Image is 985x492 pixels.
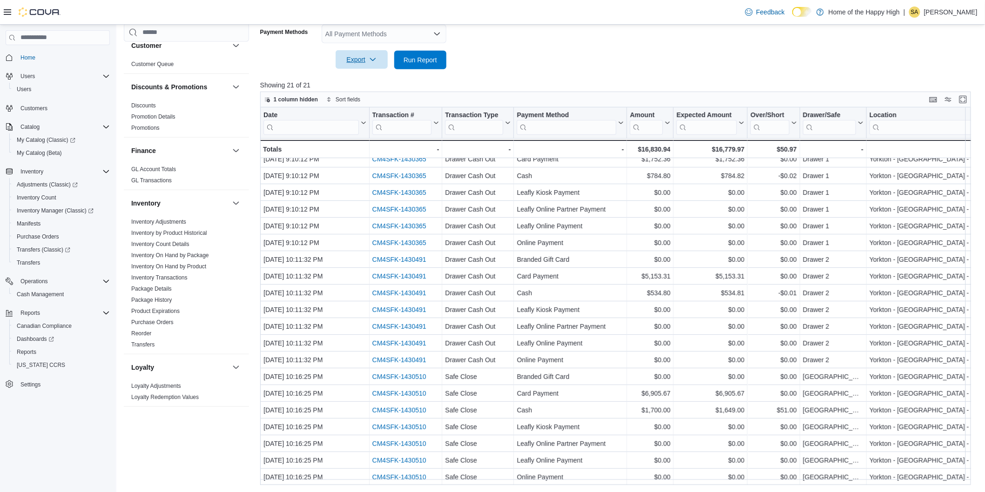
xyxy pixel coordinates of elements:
a: CM4SFK-1430491 [372,356,426,364]
a: Purchase Orders [131,319,174,326]
span: Inventory by Product Historical [131,229,207,237]
a: [US_STATE] CCRS [13,359,69,371]
div: Inventory [124,216,249,354]
a: Dashboards [9,332,114,346]
p: [PERSON_NAME] [924,7,978,18]
span: Package History [131,296,172,304]
button: Transaction # [372,111,439,134]
div: [DATE] 9:10:12 PM [263,220,366,232]
a: Feedback [742,3,789,21]
a: Promotion Details [131,113,175,120]
a: Dashboards [13,333,58,345]
div: Leafly Kiosk Payment [517,187,624,198]
a: CM4SFK-1430491 [372,289,426,297]
button: Transfers [9,256,114,269]
div: $5,153.31 [630,271,670,282]
span: Canadian Compliance [13,320,110,332]
a: My Catalog (Classic) [9,133,114,146]
button: Finance [131,146,229,155]
span: SA [911,7,918,18]
div: Drawer Cash Out [445,170,511,181]
a: Loyalty Adjustments [131,383,181,389]
a: CM4SFK-1430510 [372,440,426,447]
span: Inventory On Hand by Package [131,252,209,259]
div: Finance [124,164,249,190]
button: Export [336,50,388,69]
div: Card Payment [517,153,624,165]
button: Customers [2,101,114,115]
a: Adjustments (Classic) [13,179,81,190]
div: $5,153.31 [676,271,744,282]
button: Open list of options [433,30,441,38]
div: [DATE] 9:10:12 PM [263,153,366,165]
a: Reports [13,346,40,358]
button: Inventory [2,165,114,178]
button: Transaction Type [445,111,511,134]
div: Drawer 2 [803,254,864,265]
span: Canadian Compliance [17,322,72,330]
div: $0.00 [676,237,744,248]
span: Inventory Count [13,192,110,203]
h3: Discounts & Promotions [131,82,207,92]
span: Run Report [404,55,437,65]
span: Sort fields [336,96,360,103]
span: Transfers [17,259,40,266]
div: Transaction Type [445,111,503,120]
div: -$0.01 [750,287,796,299]
span: Reports [20,309,40,317]
button: Settings [2,377,114,391]
h3: Customer [131,41,162,50]
a: GL Transactions [131,177,172,184]
div: [DATE] 9:10:12 PM [263,237,366,248]
div: [DATE] 9:10:12 PM [263,204,366,215]
div: Over/Short [750,111,789,120]
div: Customer [124,59,249,73]
span: Customer Queue [131,60,174,68]
span: Inventory [17,166,110,177]
span: Users [17,86,31,93]
a: Inventory Manager (Classic) [9,204,114,217]
button: [US_STATE] CCRS [9,359,114,372]
div: Cash [517,170,624,181]
span: Promotion Details [131,113,175,120]
a: CM4SFK-1430491 [372,273,426,280]
button: Display options [943,94,954,105]
a: Users [13,84,35,95]
button: Loyalty [230,362,242,373]
div: $0.00 [630,220,670,232]
p: | [904,7,905,18]
span: Transfers (Classic) [17,246,70,253]
span: Adjustments (Classic) [17,181,78,188]
div: Payment Method [517,111,616,134]
div: Card Payment [517,271,624,282]
div: Payment Method [517,111,616,120]
h3: Finance [131,146,156,155]
div: $0.00 [676,220,744,232]
div: [DATE] 9:10:12 PM [263,187,366,198]
p: Showing 21 of 21 [260,80,978,90]
span: Adjustments (Classic) [13,179,110,190]
a: CM4SFK-1430510 [372,423,426,431]
div: Drawer 1 [803,204,864,215]
div: $0.00 [630,254,670,265]
button: Expected Amount [676,111,744,134]
button: Operations [17,276,52,287]
div: Discounts & Promotions [124,100,249,137]
div: Over/Short [750,111,789,134]
a: Customers [17,103,51,114]
div: Drawer 1 [803,170,864,181]
a: Product Expirations [131,308,180,314]
a: Transfers (Classic) [13,244,74,255]
div: $0.00 [630,204,670,215]
a: CM4SFK-1430510 [372,373,426,380]
span: Inventory Adjustments [131,218,186,226]
span: My Catalog (Classic) [17,136,75,144]
div: Drawer Cash Out [445,204,511,215]
span: Cash Management [13,289,110,300]
button: Discounts & Promotions [131,82,229,92]
a: Transfers [13,257,44,268]
span: [US_STATE] CCRS [17,361,65,369]
div: [DATE] 9:10:12 PM [263,170,366,181]
a: Canadian Compliance [13,320,75,332]
span: Transfers (Classic) [13,244,110,255]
